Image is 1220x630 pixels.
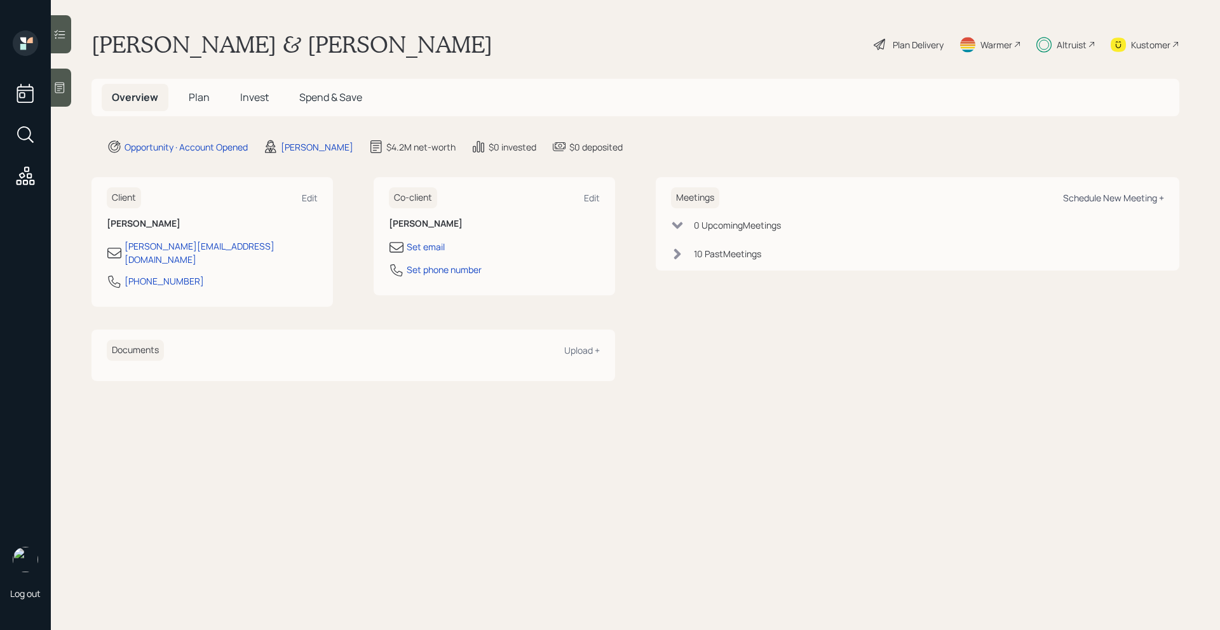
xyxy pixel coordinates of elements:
div: 10 Past Meeting s [694,247,761,260]
div: $0 deposited [569,140,623,154]
h6: Co-client [389,187,437,208]
h6: Client [107,187,141,208]
div: Warmer [980,38,1012,51]
div: $0 invested [489,140,536,154]
span: Overview [112,90,158,104]
div: [PERSON_NAME][EMAIL_ADDRESS][DOMAIN_NAME] [125,239,318,266]
div: Edit [584,192,600,204]
div: Opportunity · Account Opened [125,140,248,154]
img: michael-russo-headshot.png [13,547,38,572]
span: Spend & Save [299,90,362,104]
span: Invest [240,90,269,104]
span: Plan [189,90,210,104]
div: $4.2M net-worth [386,140,456,154]
div: [PERSON_NAME] [281,140,353,154]
div: [PHONE_NUMBER] [125,274,204,288]
div: Schedule New Meeting + [1063,192,1164,204]
h6: Meetings [671,187,719,208]
div: 0 Upcoming Meeting s [694,218,781,232]
h6: Documents [107,340,164,361]
h1: [PERSON_NAME] & [PERSON_NAME] [91,30,492,58]
div: Set email [407,240,445,253]
h6: [PERSON_NAME] [389,218,600,229]
div: Kustomer [1131,38,1170,51]
h6: [PERSON_NAME] [107,218,318,229]
div: Set phone number [407,263,482,276]
div: Edit [302,192,318,204]
div: Log out [10,587,41,600]
div: Altruist [1057,38,1087,51]
div: Upload + [564,344,600,356]
div: Plan Delivery [893,38,944,51]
